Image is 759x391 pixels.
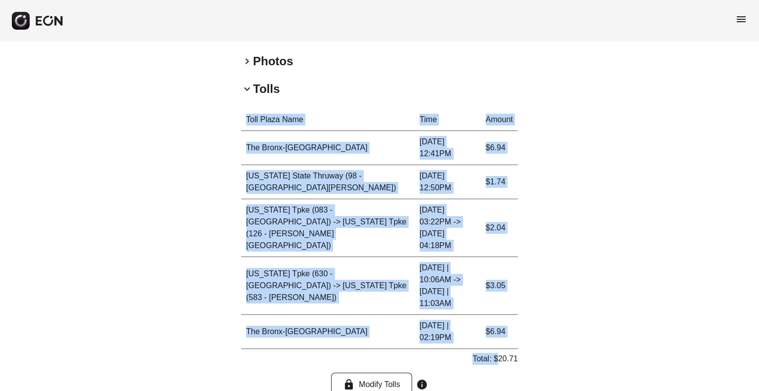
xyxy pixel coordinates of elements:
[415,315,481,349] td: [DATE] | 02:19PM
[481,257,518,315] td: $3.05
[241,165,415,199] td: [US_STATE] State Thruway (98 - [GEOGRAPHIC_DATA][PERSON_NAME])
[481,165,518,199] td: $1.74
[415,257,481,315] td: [DATE] | 10:06AM -> [DATE] | 11:03AM
[253,53,293,69] h2: Photos
[415,109,481,131] th: Time
[415,165,481,199] td: [DATE] 12:50PM
[241,131,415,165] td: The Bronx-[GEOGRAPHIC_DATA]
[735,13,747,25] span: menu
[481,315,518,349] td: $6.94
[241,55,253,67] span: keyboard_arrow_right
[253,81,280,97] h2: Tolls
[481,131,518,165] td: $6.94
[481,109,518,131] th: Amount
[241,109,415,131] th: Toll Plaza Name
[416,379,428,391] span: info
[241,257,415,315] td: [US_STATE] Tpke (630 - [GEOGRAPHIC_DATA]) -> [US_STATE] Tpke (583 - [PERSON_NAME])
[481,199,518,257] td: $2.04
[415,131,481,165] td: [DATE] 12:41PM
[472,353,518,365] p: Total: $20.71
[415,199,481,257] td: [DATE] 03:22PM -> [DATE] 04:18PM
[241,199,415,257] td: [US_STATE] Tpke (083 - [GEOGRAPHIC_DATA]) -> [US_STATE] Tpke (126 - [PERSON_NAME][GEOGRAPHIC_DATA])
[241,83,253,95] span: keyboard_arrow_down
[241,315,415,349] td: The Bronx-[GEOGRAPHIC_DATA]
[343,379,355,391] span: lock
